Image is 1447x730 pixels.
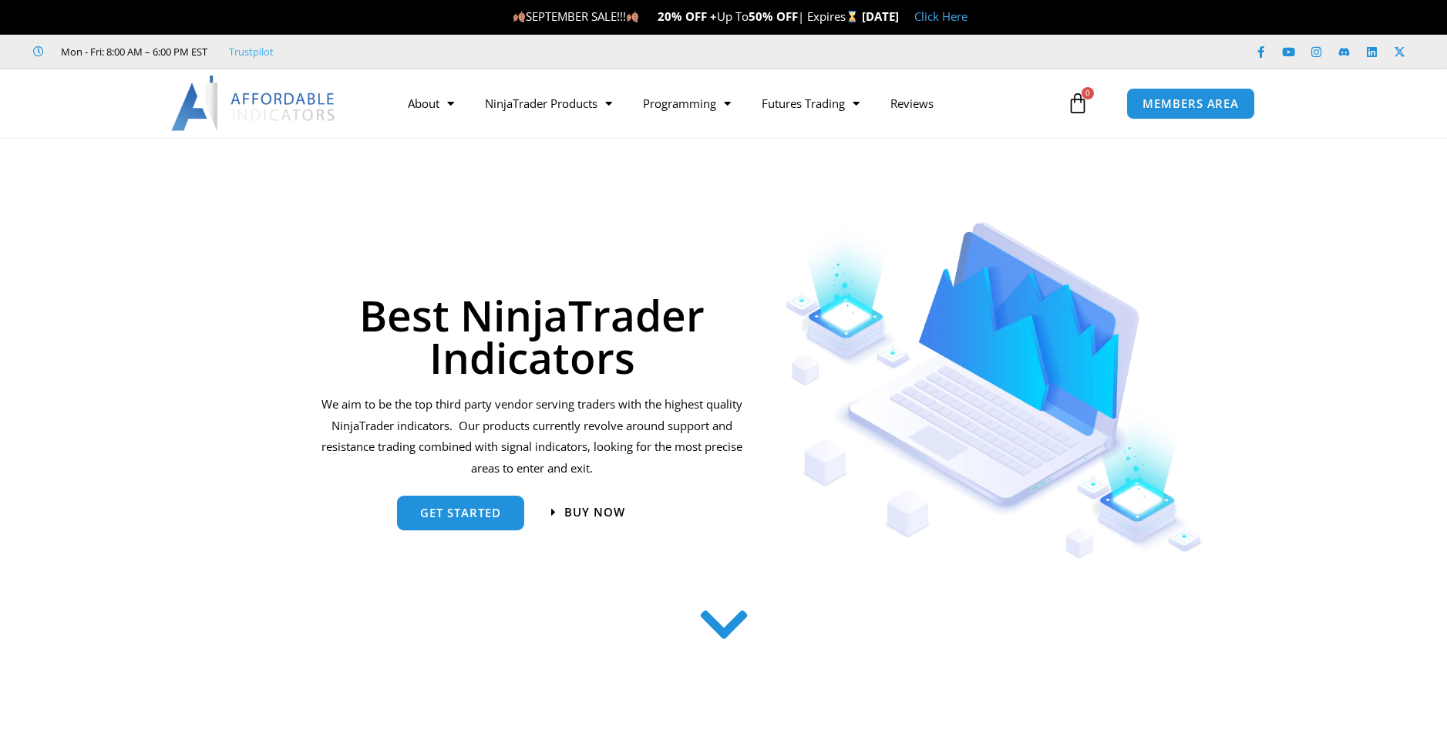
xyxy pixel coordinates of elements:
nav: Menu [392,86,1063,121]
span: SEPTEMBER SALE!!! Up To | Expires [513,8,862,24]
span: MEMBERS AREA [1142,98,1239,109]
a: Futures Trading [746,86,875,121]
strong: 50% OFF [749,8,798,24]
img: LogoAI | Affordable Indicators – NinjaTrader [171,76,337,131]
img: 🍂 [627,11,638,22]
a: Trustpilot [229,42,274,61]
span: get started [420,507,501,519]
a: Programming [628,86,746,121]
img: Indicators 1 | Affordable Indicators – NinjaTrader [785,222,1203,559]
h1: Best NinjaTrader Indicators [319,294,745,378]
a: Reviews [875,86,949,121]
a: NinjaTrader Products [469,86,628,121]
a: MEMBERS AREA [1126,88,1255,119]
img: ⌛ [846,11,858,22]
a: 0 [1044,81,1112,126]
a: Buy now [551,506,625,518]
strong: [DATE] [862,8,899,24]
span: Mon - Fri: 8:00 AM – 6:00 PM EST [57,42,207,61]
strong: 20% OFF + [658,8,717,24]
p: We aim to be the top third party vendor serving traders with the highest quality NinjaTrader indi... [319,394,745,479]
img: 🍂 [513,11,525,22]
a: get started [397,496,524,530]
span: Buy now [564,506,625,518]
a: Click Here [914,8,967,24]
a: About [392,86,469,121]
span: 0 [1082,87,1094,99]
